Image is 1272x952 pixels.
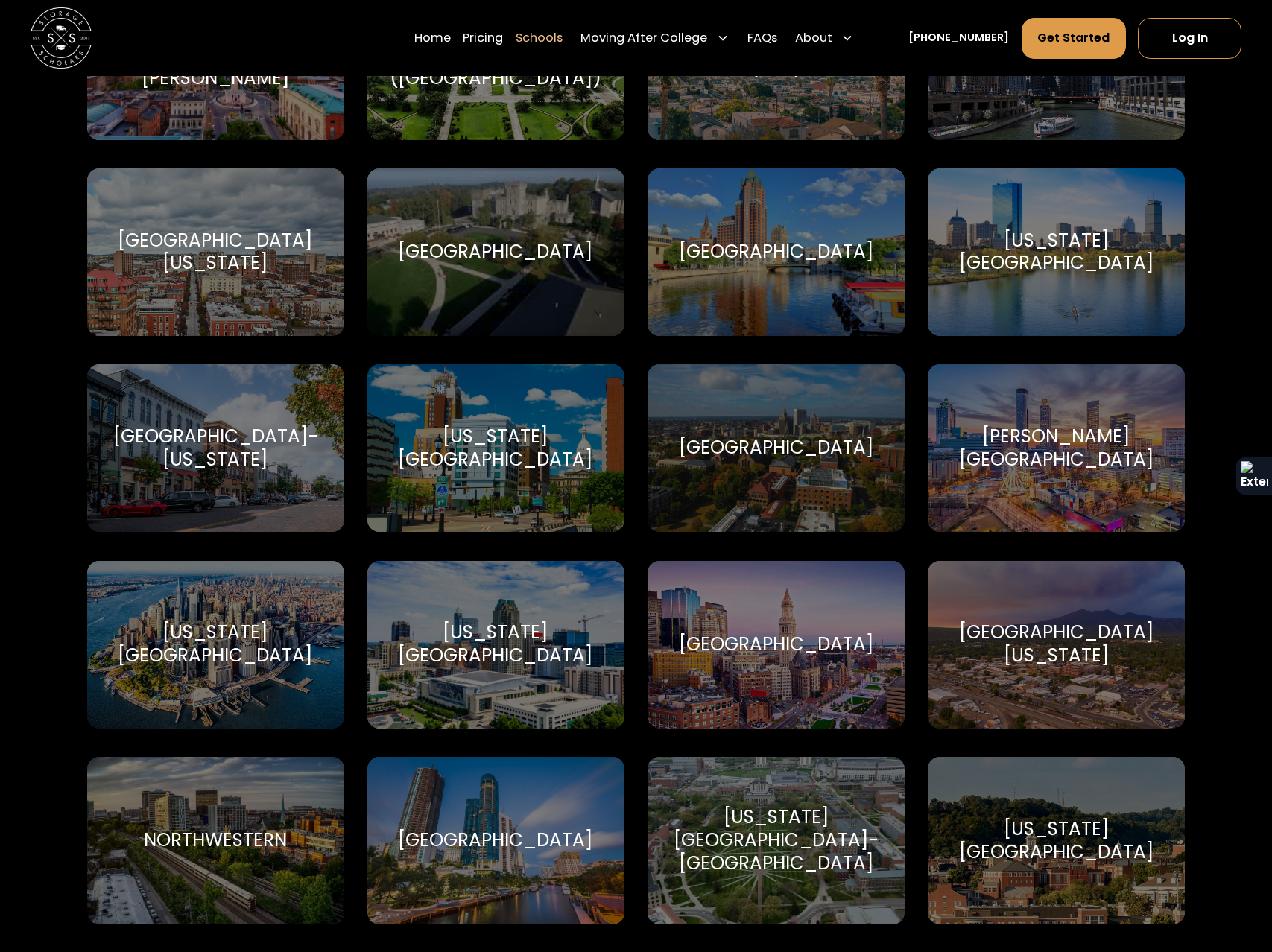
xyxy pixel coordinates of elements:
[367,168,624,336] a: Go to selected school
[385,425,606,471] div: [US_STATE][GEOGRAPHIC_DATA]
[946,818,1166,863] div: [US_STATE][GEOGRAPHIC_DATA]
[105,621,326,667] div: [US_STATE][GEOGRAPHIC_DATA]
[463,17,503,60] a: Pricing
[648,757,905,924] a: Go to selected school
[580,29,707,48] div: Moving After College
[928,168,1185,336] a: Go to selected school
[105,229,326,275] div: [GEOGRAPHIC_DATA][US_STATE]
[414,17,451,60] a: Home
[928,364,1185,532] a: Go to selected school
[648,168,905,336] a: Go to selected school
[789,17,860,60] div: About
[665,33,886,78] div: [GEOGRAPHIC_DATA] (LMU)
[679,633,874,656] div: [GEOGRAPHIC_DATA]
[1138,18,1241,59] a: Log In
[908,30,1009,45] a: [PHONE_NUMBER]
[946,425,1166,471] div: [PERSON_NAME][GEOGRAPHIC_DATA]
[795,29,832,48] div: About
[398,241,593,264] div: [GEOGRAPHIC_DATA]
[946,621,1166,667] div: [GEOGRAPHIC_DATA][US_STATE]
[1022,18,1126,59] a: Get Started
[144,829,287,852] div: Northwestern
[928,561,1185,729] a: Go to selected school
[87,168,344,336] a: Go to selected school
[1241,461,1268,491] img: Extension Icon
[385,621,606,667] div: [US_STATE][GEOGRAPHIC_DATA]
[367,561,624,729] a: Go to selected school
[398,829,593,852] div: [GEOGRAPHIC_DATA]
[87,561,344,729] a: Go to selected school
[747,17,777,60] a: FAQs
[575,17,735,60] div: Moving After College
[679,241,874,264] div: [GEOGRAPHIC_DATA]
[367,757,624,924] a: Go to selected school
[648,364,905,532] a: Go to selected school
[87,757,344,924] a: Go to selected school
[367,364,624,532] a: Go to selected school
[679,437,874,460] div: [GEOGRAPHIC_DATA]
[946,229,1166,275] div: [US_STATE][GEOGRAPHIC_DATA]
[385,22,606,90] div: [US_STATE][GEOGRAPHIC_DATA] ([GEOGRAPHIC_DATA])
[516,17,563,60] a: Schools
[87,364,344,532] a: Go to selected school
[648,561,905,729] a: Go to selected school
[31,7,92,69] img: Storage Scholars main logo
[105,425,326,471] div: [GEOGRAPHIC_DATA]-[US_STATE]
[665,806,886,875] div: [US_STATE][GEOGRAPHIC_DATA]-[GEOGRAPHIC_DATA]
[105,22,326,90] div: [PERSON_NAME][GEOGRAPHIC_DATA][PERSON_NAME]
[928,757,1185,924] a: Go to selected school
